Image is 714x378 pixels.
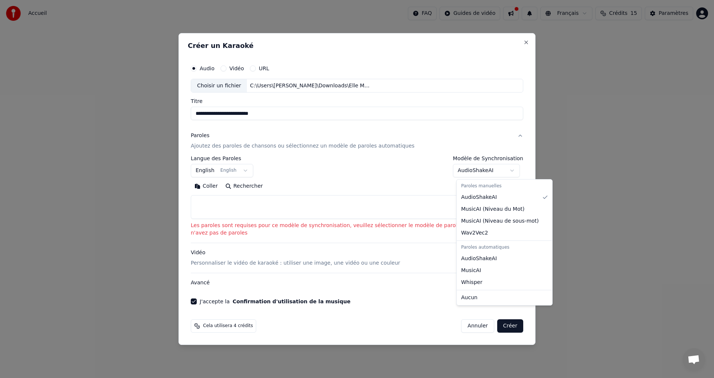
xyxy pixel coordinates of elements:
span: MusicAI ( Niveau du Mot ) [461,206,524,213]
span: AudioShakeAI [461,255,497,262]
div: Paroles manuelles [458,181,551,191]
div: Paroles automatiques [458,242,551,253]
span: MusicAI ( Niveau de sous-mot ) [461,217,539,225]
span: Whisper [461,279,482,286]
span: Wav2Vec2 [461,229,488,237]
span: AudioShakeAI [461,194,497,201]
span: MusicAI [461,267,481,274]
span: Aucun [461,294,477,301]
